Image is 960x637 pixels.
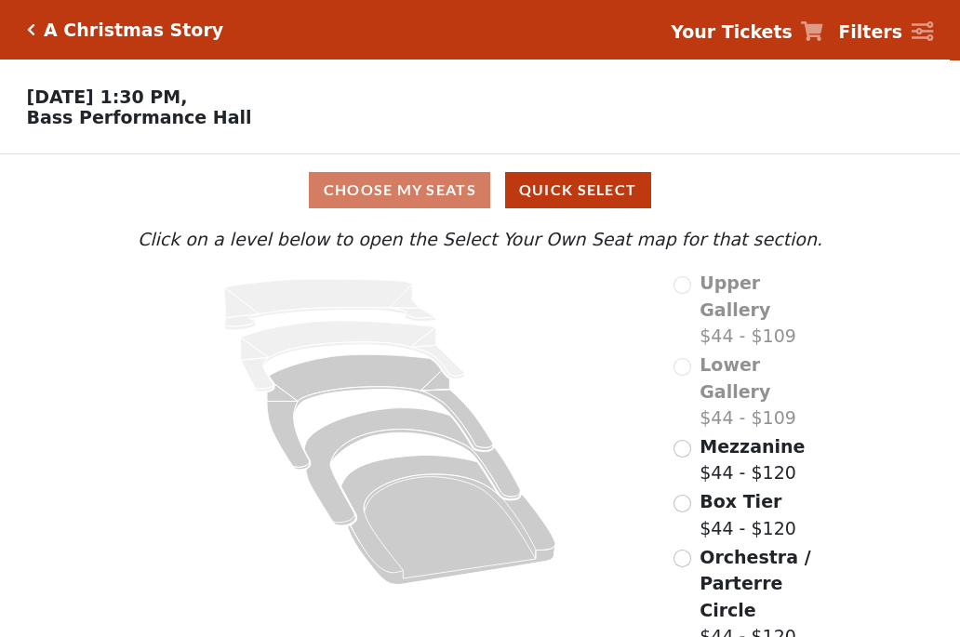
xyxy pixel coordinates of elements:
a: Filters [838,19,933,46]
h5: A Christmas Story [44,20,223,41]
path: Upper Gallery - Seats Available: 0 [224,279,436,330]
span: Lower Gallery [700,354,770,402]
a: Your Tickets [671,19,823,46]
span: Box Tier [700,491,781,511]
button: Quick Select [505,172,651,208]
a: Click here to go back to filters [27,23,35,36]
path: Lower Gallery - Seats Available: 0 [241,321,465,391]
p: Click on a level below to open the Select Your Own Seat map for that section. [133,226,827,253]
label: $44 - $120 [700,488,796,541]
label: $44 - $109 [700,270,827,350]
label: $44 - $120 [700,433,805,486]
label: $44 - $109 [700,352,827,431]
strong: Filters [838,21,902,42]
strong: Your Tickets [671,21,793,42]
path: Orchestra / Parterre Circle - Seats Available: 181 [341,456,556,585]
span: Upper Gallery [700,272,770,320]
span: Mezzanine [700,436,805,457]
span: Orchestra / Parterre Circle [700,547,810,620]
